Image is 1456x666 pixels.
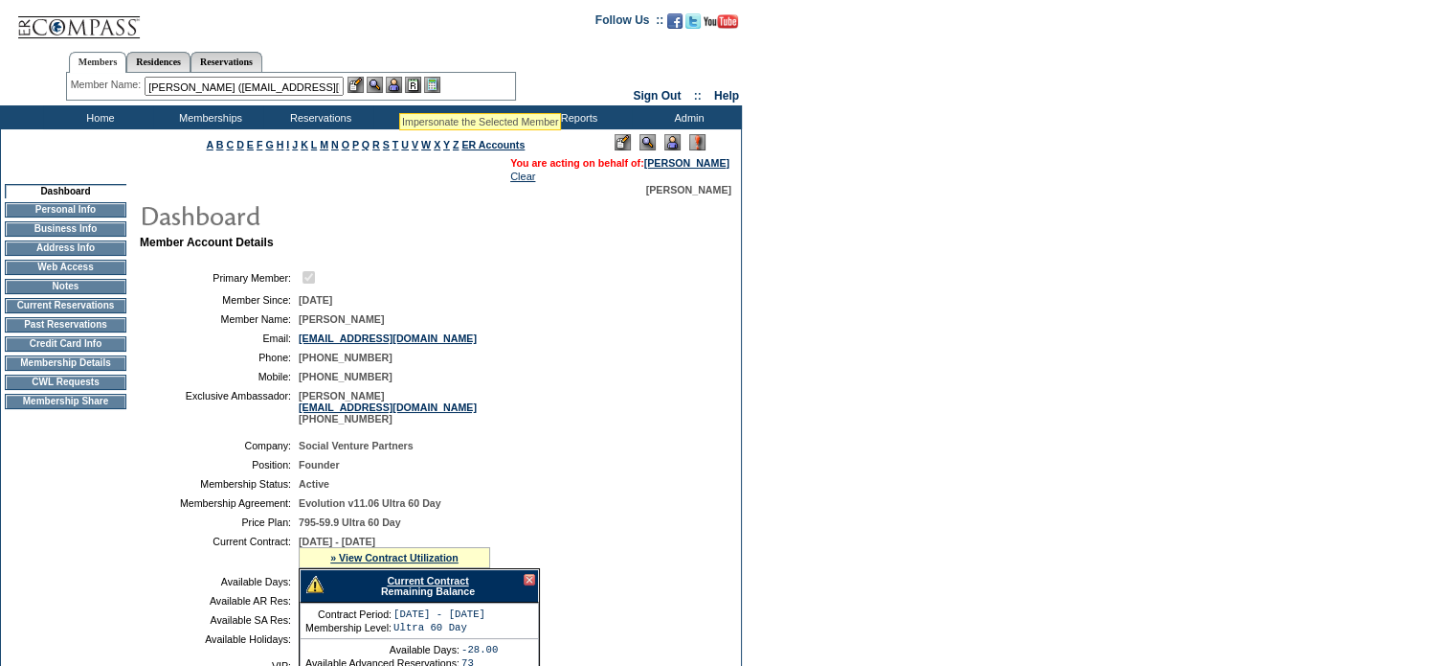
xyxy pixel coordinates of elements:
[190,52,262,72] a: Reservations
[5,375,126,390] td: CWL Requests
[301,139,308,150] a: K
[69,52,127,73] a: Members
[147,390,291,425] td: Exclusive Ambassador:
[595,11,663,34] td: Follow Us ::
[392,139,399,150] a: T
[633,89,681,103] a: Sign Out
[5,356,126,371] td: Membership Details
[299,390,477,425] span: [PERSON_NAME] [PHONE_NUMBER]
[646,184,731,195] span: [PERSON_NAME]
[147,268,291,287] td: Primary Member:
[299,459,340,471] span: Founder
[330,552,459,563] a: » View Contract Utilization
[299,440,414,451] span: Social Venture Partners
[405,77,421,93] img: Reservations
[147,576,291,587] td: Available Days:
[300,569,539,603] div: Remaining Balance
[299,536,375,547] span: [DATE] - [DATE]
[362,139,370,150] a: Q
[5,336,126,352] td: Credit Card Info
[5,298,126,313] td: Current Reservations
[299,333,477,344] a: [EMAIL_ADDRESS][DOMAIN_NAME]
[639,134,656,150] img: View Mode
[372,139,380,150] a: R
[714,89,739,103] a: Help
[386,77,402,93] img: Impersonate
[461,139,525,150] a: ER Accounts
[247,139,254,150] a: E
[299,402,477,413] a: [EMAIL_ADDRESS][DOMAIN_NAME]
[292,139,298,150] a: J
[140,236,274,249] b: Member Account Details
[373,105,522,129] td: Vacation Collection
[147,478,291,490] td: Membership Status:
[147,497,291,509] td: Membership Agreement:
[393,622,485,633] td: Ultra 60 Day
[331,139,339,150] a: N
[147,313,291,325] td: Member Name:
[5,221,126,237] td: Business Info
[147,294,291,306] td: Member Since:
[510,157,729,169] font: You are acting on behalf of:
[286,139,289,150] a: I
[644,157,729,169] a: [PERSON_NAME]
[685,13,701,29] img: Follow us on Twitter
[443,139,450,150] a: Y
[153,105,263,129] td: Memberships
[424,77,440,93] img: b_calculator.gif
[71,77,145,93] div: Member Name:
[5,202,126,218] td: Personal Info
[401,139,409,150] a: U
[43,105,153,129] td: Home
[305,622,392,633] td: Membership Level:
[226,139,234,150] a: C
[347,77,364,93] img: b_edit.gif
[299,313,384,325] span: [PERSON_NAME]
[299,371,392,382] span: [PHONE_NUMBER]
[510,171,535,182] a: Clear
[461,644,498,655] td: -28.00
[147,352,291,363] td: Phone:
[5,279,126,294] td: Notes
[387,575,468,586] a: Current Contract
[367,77,383,93] img: View
[522,105,632,129] td: Reports
[147,595,291,607] td: Available AR Res:
[207,139,213,150] a: A
[305,644,459,655] td: Available Days:
[383,139,390,150] a: S
[126,52,190,72] a: Residences
[265,139,273,150] a: G
[434,139,440,150] a: X
[277,139,284,150] a: H
[257,139,263,150] a: F
[139,195,522,234] img: pgTtlDashboard.gif
[412,139,418,150] a: V
[352,139,359,150] a: P
[421,139,431,150] a: W
[667,13,683,29] img: Become our fan on Facebook
[393,609,485,620] td: [DATE] - [DATE]
[299,497,441,509] span: Evolution v11.06 Ultra 60 Day
[147,371,291,382] td: Mobile:
[299,517,401,528] span: 795-59.9 Ultra 60 Day
[147,633,291,645] td: Available Holidays:
[689,134,706,150] img: Log Concern/Member Elevation
[147,614,291,626] td: Available SA Res:
[402,116,558,127] div: Impersonate the Selected Member
[306,576,324,593] img: There are insufficient days and/or tokens to cover this reservation
[704,14,738,29] img: Subscribe to our YouTube Channel
[5,317,126,333] td: Past Reservations
[147,536,291,568] td: Current Contract:
[147,333,291,344] td: Email:
[694,89,702,103] span: ::
[147,459,291,471] td: Position:
[263,105,373,129] td: Reservations
[147,517,291,528] td: Price Plan:
[342,139,349,150] a: O
[299,478,329,490] span: Active
[453,139,459,150] a: Z
[704,19,738,31] a: Subscribe to our YouTube Channel
[5,260,126,275] td: Web Access
[5,184,126,198] td: Dashboard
